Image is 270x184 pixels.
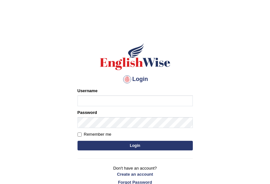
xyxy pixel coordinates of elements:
[99,42,172,71] img: Logo of English Wise sign in for intelligent practice with AI
[78,131,111,138] label: Remember me
[78,132,82,137] input: Remember me
[78,74,193,84] h4: Login
[78,109,97,116] label: Password
[78,88,98,94] label: Username
[78,171,193,177] a: Create an account
[78,141,193,150] button: Login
